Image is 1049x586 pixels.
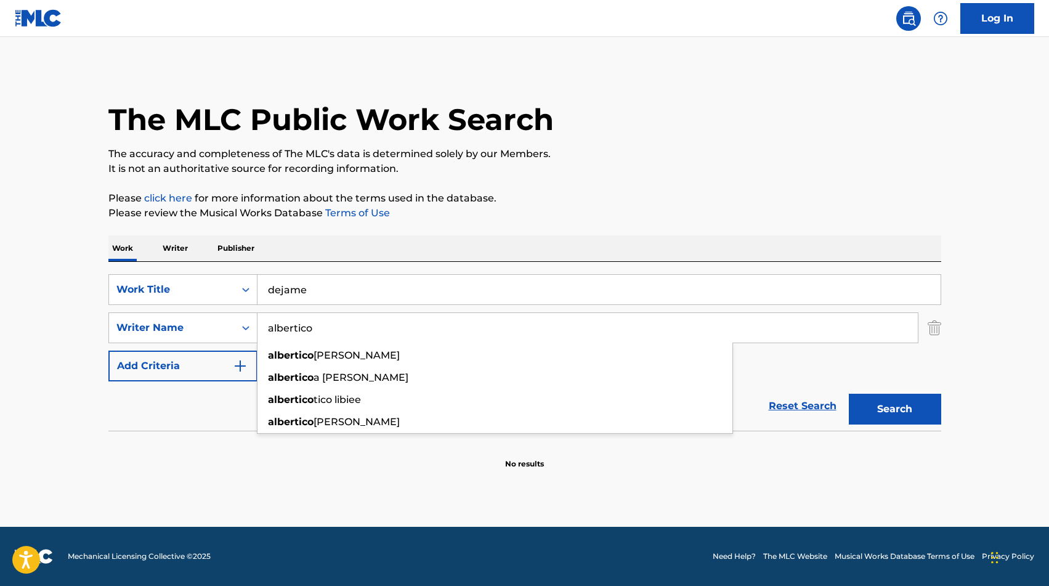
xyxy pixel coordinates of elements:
[314,349,400,361] span: [PERSON_NAME]
[268,372,314,383] strong: albertico
[159,235,192,261] p: Writer
[268,394,314,405] strong: albertico
[991,539,998,576] div: Arrastrar
[108,147,941,161] p: The accuracy and completeness of The MLC's data is determined solely by our Members.
[314,394,361,405] span: tico libiee
[15,549,53,564] img: logo
[116,282,227,297] div: Work Title
[144,192,192,204] a: click here
[116,320,227,335] div: Writer Name
[901,11,916,26] img: search
[849,394,941,425] button: Search
[896,6,921,31] a: Public Search
[933,11,948,26] img: help
[928,6,953,31] div: Help
[314,416,400,428] span: [PERSON_NAME]
[987,527,1049,586] div: Widget de chat
[323,207,390,219] a: Terms of Use
[763,393,843,420] a: Reset Search
[15,9,62,27] img: MLC Logo
[68,551,211,562] span: Mechanical Licensing Collective © 2025
[835,551,974,562] a: Musical Works Database Terms of Use
[108,274,941,431] form: Search Form
[987,527,1049,586] iframe: Chat Widget
[108,101,554,138] h1: The MLC Public Work Search
[233,359,248,373] img: 9d2ae6d4665cec9f34b9.svg
[960,3,1034,34] a: Log In
[268,416,314,428] strong: albertico
[108,235,137,261] p: Work
[763,551,827,562] a: The MLC Website
[982,551,1034,562] a: Privacy Policy
[268,349,314,361] strong: albertico
[713,551,756,562] a: Need Help?
[108,206,941,221] p: Please review the Musical Works Database
[108,351,257,381] button: Add Criteria
[108,191,941,206] p: Please for more information about the terms used in the database.
[928,312,941,343] img: Delete Criterion
[314,372,408,383] span: a [PERSON_NAME]
[108,161,941,176] p: It is not an authoritative source for recording information.
[214,235,258,261] p: Publisher
[505,444,544,470] p: No results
